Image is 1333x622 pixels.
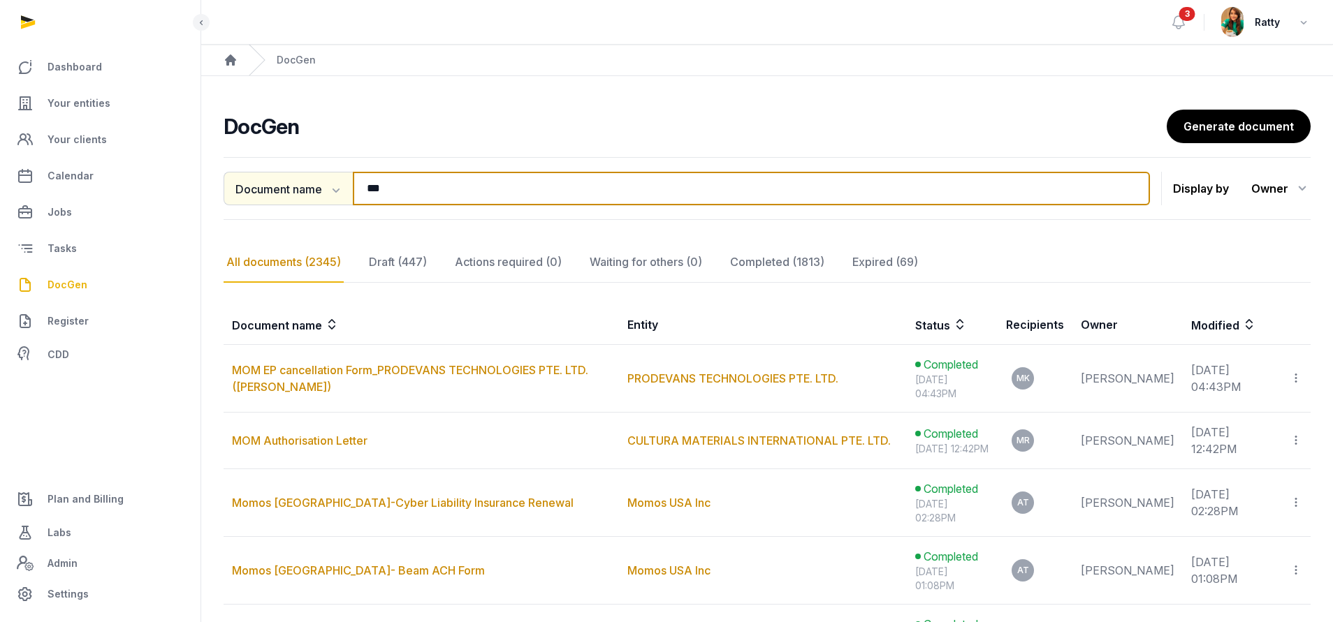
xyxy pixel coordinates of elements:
[224,242,1311,283] nav: Tabs
[11,482,189,516] a: Plan and Billing
[48,240,77,257] span: Tasks
[11,123,189,156] a: Your clients
[915,497,989,525] div: [DATE] 02:28PM
[48,555,78,572] span: Admin
[11,577,189,611] a: Settings
[48,276,87,293] span: DocGen
[1167,110,1311,143] a: Generate document
[627,563,711,577] a: Momos USA Inc
[1072,469,1183,537] td: [PERSON_NAME]
[48,59,102,75] span: Dashboard
[1221,7,1244,37] img: avatar
[232,434,367,447] a: MOM Authorisation Letter
[48,95,110,112] span: Your entities
[619,305,907,345] th: Entity
[850,242,921,283] div: Expired (69)
[1251,177,1311,200] div: Owner
[907,305,998,345] th: Status
[11,341,189,369] a: CDD
[1017,498,1029,507] span: AT
[1072,345,1183,413] td: [PERSON_NAME]
[1072,305,1183,345] th: Owner
[915,373,989,401] div: [DATE] 04:43PM
[627,496,711,510] a: Momos USA Inc
[224,305,619,345] th: Document name
[224,114,1167,139] h2: DocGen
[1179,7,1195,21] span: 3
[277,53,316,67] div: DocGen
[11,195,189,229] a: Jobs
[11,232,189,265] a: Tasks
[452,242,564,283] div: Actions required (0)
[224,172,353,205] button: Document name
[232,363,588,394] a: MOM EP cancellation Form_PRODEVANS TECHNOLOGIES PTE. LTD. ([PERSON_NAME])
[48,204,72,221] span: Jobs
[48,491,124,508] span: Plan and Billing
[11,516,189,549] a: Labs
[11,87,189,120] a: Your entities
[924,548,978,565] span: Completed
[1183,537,1281,605] td: [DATE] 01:08PM
[11,50,189,84] a: Dashboard
[224,242,344,283] div: All documents (2345)
[915,565,989,593] div: [DATE] 01:08PM
[1017,566,1029,575] span: AT
[366,242,430,283] div: Draft (447)
[924,356,978,373] span: Completed
[232,563,485,577] a: Momos [GEOGRAPHIC_DATA]- Beam ACH Form
[1183,305,1311,345] th: Modified
[48,586,89,602] span: Settings
[1072,537,1183,605] td: [PERSON_NAME]
[232,496,574,510] a: Momos [GEOGRAPHIC_DATA]-Cyber Liability Insurance Renewal
[1183,345,1281,413] td: [DATE] 04:43PM
[48,346,69,363] span: CDD
[627,371,838,385] a: PRODEVANS TECHNOLOGIES PTE. LTD.
[11,159,189,193] a: Calendar
[587,242,705,283] div: Waiting for others (0)
[627,434,891,447] a: CULTURA MATERIALS INTERNATIONAL PTE. LTD.
[48,524,71,541] span: Labs
[727,242,827,283] div: Completed (1813)
[1183,469,1281,537] td: [DATE] 02:28PM
[48,313,89,329] span: Register
[1017,436,1030,445] span: MR
[1173,177,1229,200] p: Display by
[998,305,1072,345] th: Recipients
[915,442,989,456] div: [DATE] 12:42PM
[11,549,189,577] a: Admin
[48,168,94,184] span: Calendar
[11,304,189,338] a: Register
[201,45,1333,76] nav: Breadcrumb
[924,425,978,442] span: Completed
[1072,413,1183,469] td: [PERSON_NAME]
[1255,14,1280,31] span: Ratty
[11,268,189,302] a: DocGen
[48,131,107,148] span: Your clients
[1183,413,1281,469] td: [DATE] 12:42PM
[1017,374,1030,383] span: MK
[924,480,978,497] span: Completed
